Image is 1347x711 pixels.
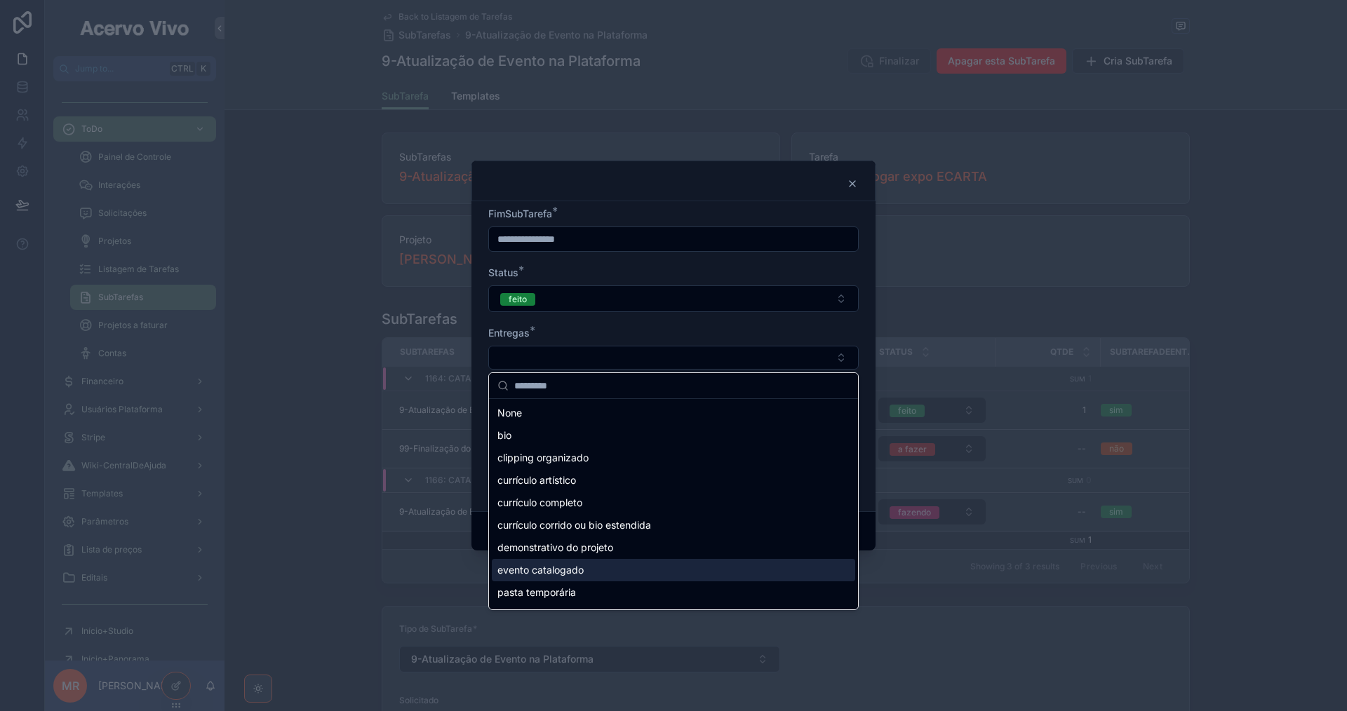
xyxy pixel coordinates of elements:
div: feito [509,293,527,306]
span: clipping organizado [497,451,589,465]
span: bio [497,428,511,442]
span: FimSubTarefa [488,208,552,219]
span: pasta temporária [497,585,576,600]
span: Status [488,266,518,278]
span: portfólio [497,608,535,622]
button: Select Button [488,346,859,370]
span: currículo completo [497,496,582,510]
div: None [492,402,855,424]
span: evento catalogado [497,563,584,577]
span: currículo artístico [497,473,576,487]
span: currículo corrido ou bio estendida [497,518,651,532]
span: Entregas [488,327,530,339]
button: Select Button [488,285,859,312]
div: Suggestions [489,399,858,609]
span: demonstrativo do projeto [497,541,613,555]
